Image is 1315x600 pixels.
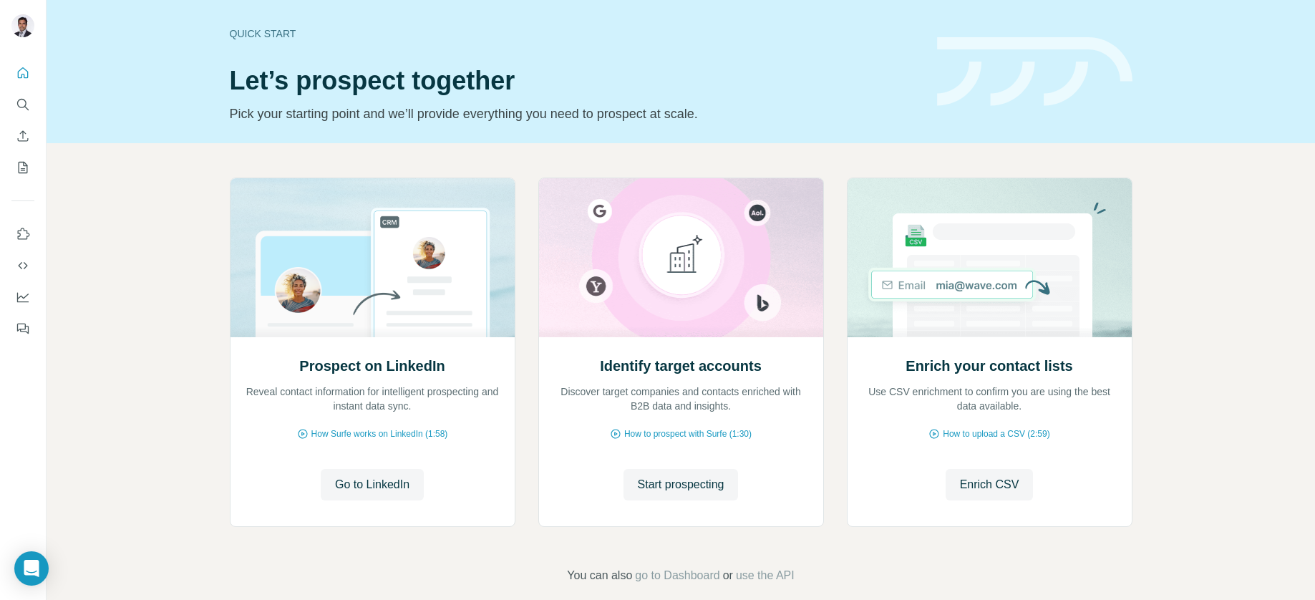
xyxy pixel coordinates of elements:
[723,567,733,584] span: or
[635,567,719,584] button: go to Dashboard
[11,92,34,117] button: Search
[321,469,424,500] button: Go to LinkedIn
[11,316,34,342] button: Feedback
[847,178,1132,337] img: Enrich your contact lists
[538,178,824,337] img: Identify target accounts
[11,14,34,37] img: Avatar
[960,476,1019,493] span: Enrich CSV
[311,427,448,440] span: How Surfe works on LinkedIn (1:58)
[14,551,49,586] div: Open Intercom Messenger
[862,384,1117,413] p: Use CSV enrichment to confirm you are using the best data available.
[230,178,515,337] img: Prospect on LinkedIn
[299,356,445,376] h2: Prospect on LinkedIn
[736,567,795,584] button: use the API
[623,469,739,500] button: Start prospecting
[335,476,409,493] span: Go to LinkedIn
[11,284,34,310] button: Dashboard
[943,427,1049,440] span: How to upload a CSV (2:59)
[906,356,1072,376] h2: Enrich your contact lists
[11,253,34,279] button: Use Surfe API
[946,469,1034,500] button: Enrich CSV
[937,37,1132,107] img: banner
[230,67,920,95] h1: Let’s prospect together
[11,155,34,180] button: My lists
[624,427,752,440] span: How to prospect with Surfe (1:30)
[553,384,809,413] p: Discover target companies and contacts enriched with B2B data and insights.
[11,60,34,86] button: Quick start
[11,123,34,149] button: Enrich CSV
[230,104,920,124] p: Pick your starting point and we’ll provide everything you need to prospect at scale.
[11,221,34,247] button: Use Surfe on LinkedIn
[567,567,632,584] span: You can also
[245,384,500,413] p: Reveal contact information for intelligent prospecting and instant data sync.
[638,476,724,493] span: Start prospecting
[600,356,762,376] h2: Identify target accounts
[230,26,920,41] div: Quick start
